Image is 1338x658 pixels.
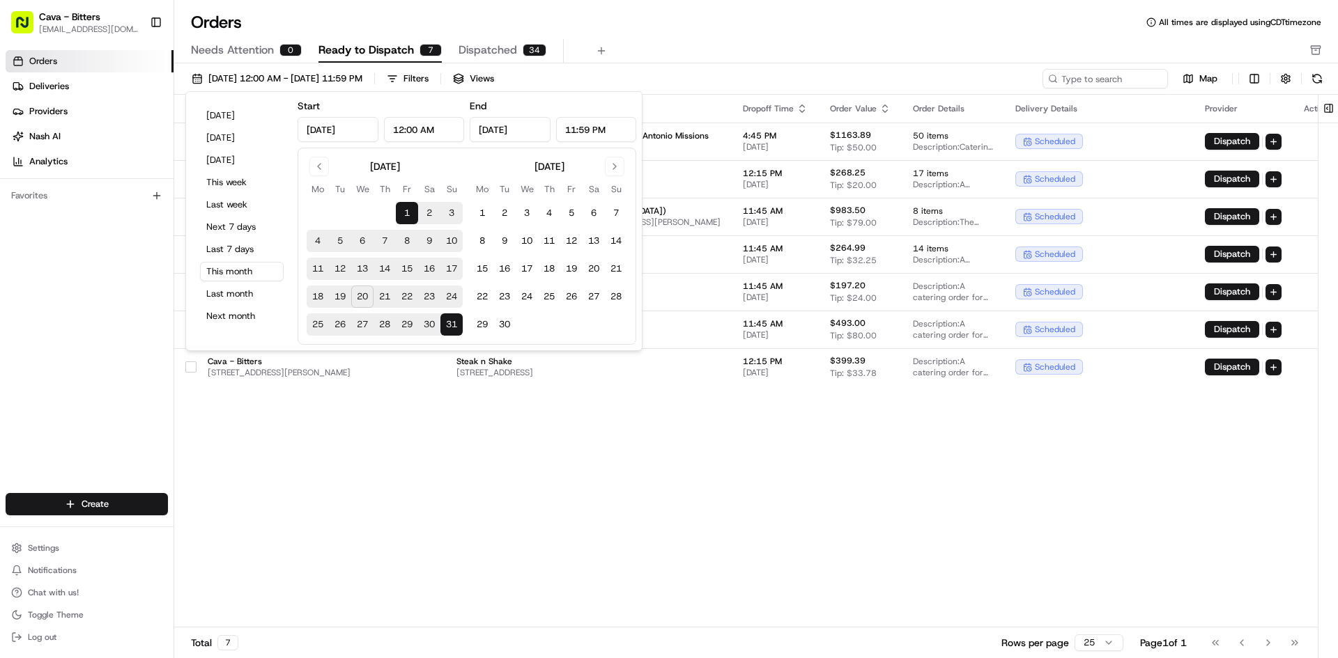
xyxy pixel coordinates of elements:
[8,306,112,331] a: 📗Knowledge Base
[374,258,396,280] button: 14
[329,258,351,280] button: 12
[307,313,329,336] button: 25
[217,635,238,650] div: 7
[396,285,418,308] button: 22
[370,159,400,173] div: [DATE]
[36,90,230,104] input: Clear
[28,632,56,643] span: Log out
[98,345,169,356] a: Powered byPylon
[39,24,139,35] span: [EMAIL_ADDRESS][DOMAIN_NAME]
[6,605,168,625] button: Toggle Theme
[1205,246,1259,263] button: Dispatch
[351,182,374,196] th: Wednesday
[471,285,493,308] button: 22
[14,181,93,192] div: Past conversations
[516,182,538,196] th: Wednesday
[471,202,493,224] button: 1
[329,182,351,196] th: Tuesday
[159,253,187,265] span: [DATE]
[418,182,440,196] th: Saturday
[440,202,463,224] button: 3
[1205,133,1259,150] button: Dispatch
[351,285,374,308] button: 20
[913,130,993,141] span: 50 items
[200,106,284,125] button: [DATE]
[456,356,721,367] span: Steak n Shake
[913,217,993,228] span: Description: The order includes 5 Group Bowl Bars with Grilled Chicken and 3 Group Bowl Bars with...
[151,253,156,265] span: •
[913,179,993,190] span: Description: A catering order for 17 people, including a variety of bowls with chicken, spicy lam...
[200,173,284,192] button: This week
[39,10,100,24] button: Cava - Bitters
[29,105,68,118] span: Providers
[538,258,560,280] button: 18
[1205,103,1282,114] div: Provider
[6,150,174,173] a: Analytics
[440,313,463,336] button: 31
[605,230,627,252] button: 14
[743,318,808,329] span: 11:45 AM
[913,168,993,179] span: 17 items
[1140,636,1187,650] div: Page 1 of 1
[98,216,102,227] span: •
[1205,359,1259,375] button: Dispatch
[6,100,174,123] a: Providers
[1205,321,1259,338] button: Dispatch
[493,313,516,336] button: 30
[605,182,627,196] th: Sunday
[538,285,560,308] button: 25
[560,182,583,196] th: Friday
[1035,136,1075,147] span: scheduled
[1001,636,1069,650] p: Rows per page
[830,292,877,304] span: Tip: $24.00
[1174,70,1226,87] button: Map
[208,367,351,378] span: [STREET_ADDRESS][PERSON_NAME]
[6,627,168,647] button: Log out
[1205,171,1259,187] button: Dispatch
[185,69,369,88] button: [DATE] 12:00 AM - [DATE] 11:59 PM
[200,195,284,214] button: Last week
[191,11,242,33] h1: Orders
[830,280,866,291] span: $197.20
[459,42,517,58] span: Dispatched
[396,258,418,280] button: 15
[1043,69,1168,88] input: Type to search
[208,72,362,85] span: [DATE] 12:00 AM - [DATE] 11:59 PM
[351,258,374,280] button: 13
[830,368,877,379] span: Tip: $33.78
[43,216,95,227] span: Cava Bitters
[318,42,414,58] span: Ready to Dispatch
[1015,103,1183,114] div: Delivery Details
[830,180,877,191] span: Tip: $20.00
[191,635,238,650] div: Total
[43,253,148,265] span: Wisdom [PERSON_NAME]
[14,56,254,78] p: Welcome 👋
[28,542,59,554] span: Settings
[28,565,77,576] span: Notifications
[516,258,538,280] button: 17
[6,561,168,580] button: Notifications
[200,240,284,259] button: Last 7 days
[112,306,229,331] a: 💻API Documentation
[556,117,637,142] input: Time
[374,182,396,196] th: Thursday
[471,230,493,252] button: 8
[307,258,329,280] button: 11
[743,329,808,340] span: [DATE]
[743,254,808,265] span: [DATE]
[538,230,560,252] button: 11
[830,217,877,228] span: Tip: $79.00
[29,155,68,168] span: Analytics
[1159,17,1321,28] span: All times are displayed using CDT timezone
[913,205,993,217] span: 8 items
[830,130,871,141] span: $1163.89
[374,313,396,336] button: 28
[216,178,254,195] button: See all
[471,258,493,280] button: 15
[1304,103,1335,114] div: Actions
[583,230,605,252] button: 13
[560,202,583,224] button: 5
[471,182,493,196] th: Monday
[28,254,39,265] img: 1736555255976-a54dd68f-1ca7-489b-9aae-adbdc363a1c4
